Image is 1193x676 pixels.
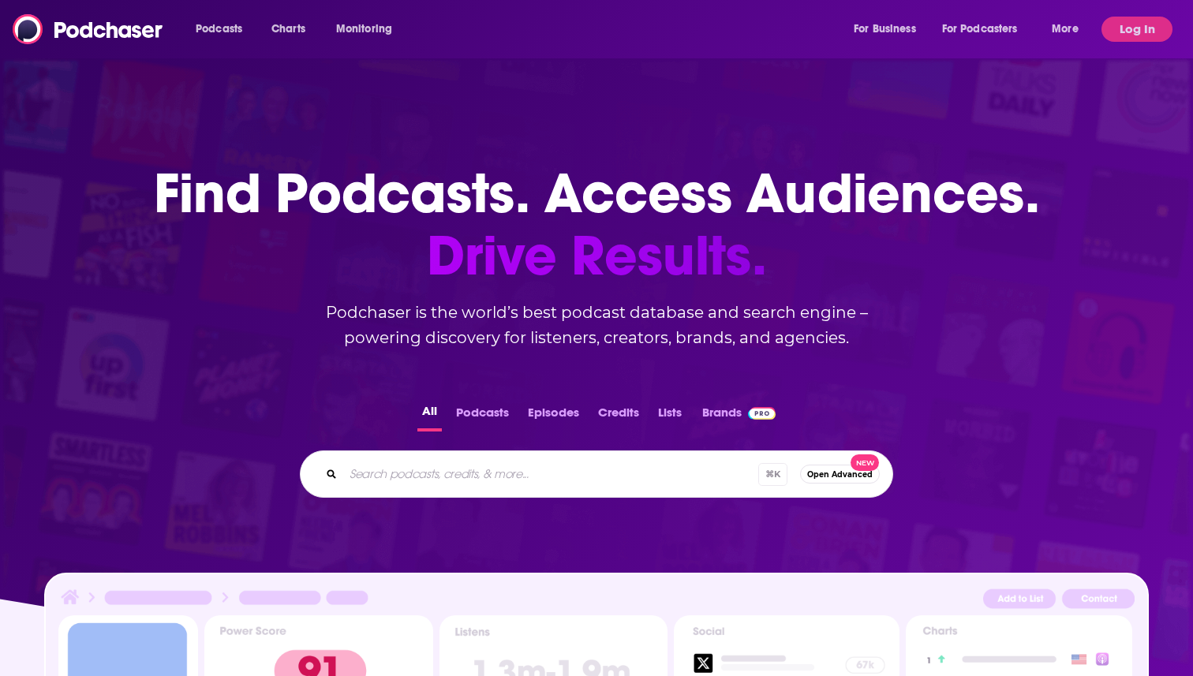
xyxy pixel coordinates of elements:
button: open menu [325,17,413,42]
button: open menu [932,17,1041,42]
button: open menu [843,17,936,42]
button: Credits [593,401,644,431]
span: For Business [854,18,916,40]
img: Podchaser Pro [748,407,776,420]
button: All [417,401,442,431]
input: Search podcasts, credits, & more... [343,461,758,487]
button: Lists [653,401,686,431]
h2: Podchaser is the world’s best podcast database and search engine – powering discovery for listene... [281,300,912,350]
button: Episodes [523,401,584,431]
span: For Podcasters [942,18,1018,40]
span: Drive Results. [154,225,1040,287]
button: open menu [1041,17,1098,42]
button: open menu [185,17,263,42]
a: Charts [261,17,315,42]
img: Podchaser - Follow, Share and Rate Podcasts [13,14,164,44]
span: New [851,454,879,471]
h1: Find Podcasts. Access Audiences. [154,162,1040,287]
button: Open AdvancedNew [800,465,880,484]
span: Charts [271,18,305,40]
span: Monitoring [336,18,392,40]
button: Podcasts [451,401,514,431]
span: Podcasts [196,18,242,40]
span: More [1052,18,1079,40]
button: Log In [1101,17,1172,42]
a: BrandsPodchaser Pro [702,401,776,431]
img: Podcast Insights Header [58,587,1135,614]
div: Search podcasts, credits, & more... [300,450,893,498]
span: Open Advanced [807,470,873,479]
span: ⌘ K [758,463,787,486]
